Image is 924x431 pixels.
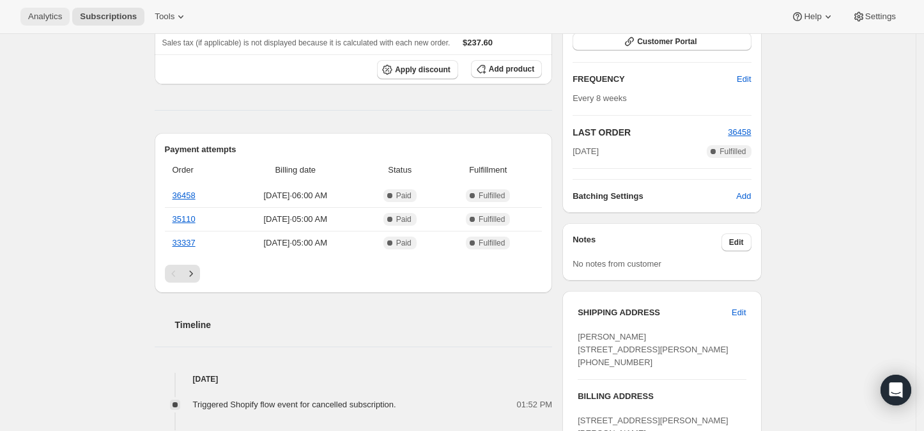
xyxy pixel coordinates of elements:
button: Edit [729,69,758,90]
h3: Notes [573,233,721,251]
button: Settings [845,8,904,26]
h2: LAST ORDER [573,126,728,139]
span: [DATE] · 05:00 AM [233,213,358,226]
h3: SHIPPING ADDRESS [578,306,732,319]
h4: [DATE] [155,373,553,386]
span: No notes from customer [573,259,661,269]
button: Help [783,8,842,26]
span: [PERSON_NAME] [STREET_ADDRESS][PERSON_NAME] [PHONE_NUMBER] [578,332,728,367]
span: [DATE] · 05:00 AM [233,237,358,249]
button: Add product [471,60,542,78]
button: Edit [724,302,753,323]
span: Paid [396,214,412,224]
a: 33337 [173,238,196,247]
h2: FREQUENCY [573,73,737,86]
button: Next [182,265,200,283]
span: Edit [729,237,744,247]
span: Customer Portal [637,36,697,47]
button: Subscriptions [72,8,144,26]
h6: Batching Settings [573,190,736,203]
span: Fulfilled [720,146,746,157]
nav: Pagination [165,265,543,283]
span: Fulfilled [479,214,505,224]
h2: Payment attempts [165,143,543,156]
span: Settings [865,12,896,22]
span: Apply discount [395,65,450,75]
span: Add product [489,64,534,74]
a: 35110 [173,214,196,224]
span: 01:52 PM [517,398,553,411]
a: 36458 [728,127,751,137]
span: Edit [737,73,751,86]
span: Help [804,12,821,22]
span: Analytics [28,12,62,22]
a: 36458 [173,191,196,200]
span: Every 8 weeks [573,93,627,103]
span: Add [736,190,751,203]
span: Status [366,164,434,176]
button: Apply discount [377,60,458,79]
span: Sales tax (if applicable) is not displayed because it is calculated with each new order. [162,38,450,47]
span: Subscriptions [80,12,137,22]
button: Add [728,186,758,207]
div: Open Intercom Messenger [881,375,911,405]
span: [DATE] · 06:00 AM [233,189,358,202]
span: Fulfilled [479,238,505,248]
span: $237.60 [463,38,493,47]
span: Fulfillment [442,164,534,176]
span: Paid [396,191,412,201]
span: Paid [396,238,412,248]
h2: Timeline [175,318,553,331]
span: Edit [732,306,746,319]
button: 36458 [728,126,751,139]
span: Triggered Shopify flow event for cancelled subscription. [193,400,396,409]
span: Fulfilled [479,191,505,201]
button: Edit [721,233,751,251]
button: Customer Portal [573,33,751,51]
button: Tools [147,8,195,26]
span: [DATE] [573,145,599,158]
button: Analytics [20,8,70,26]
h3: BILLING ADDRESS [578,390,746,403]
span: Tools [155,12,174,22]
span: Billing date [233,164,358,176]
th: Order [165,156,229,184]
